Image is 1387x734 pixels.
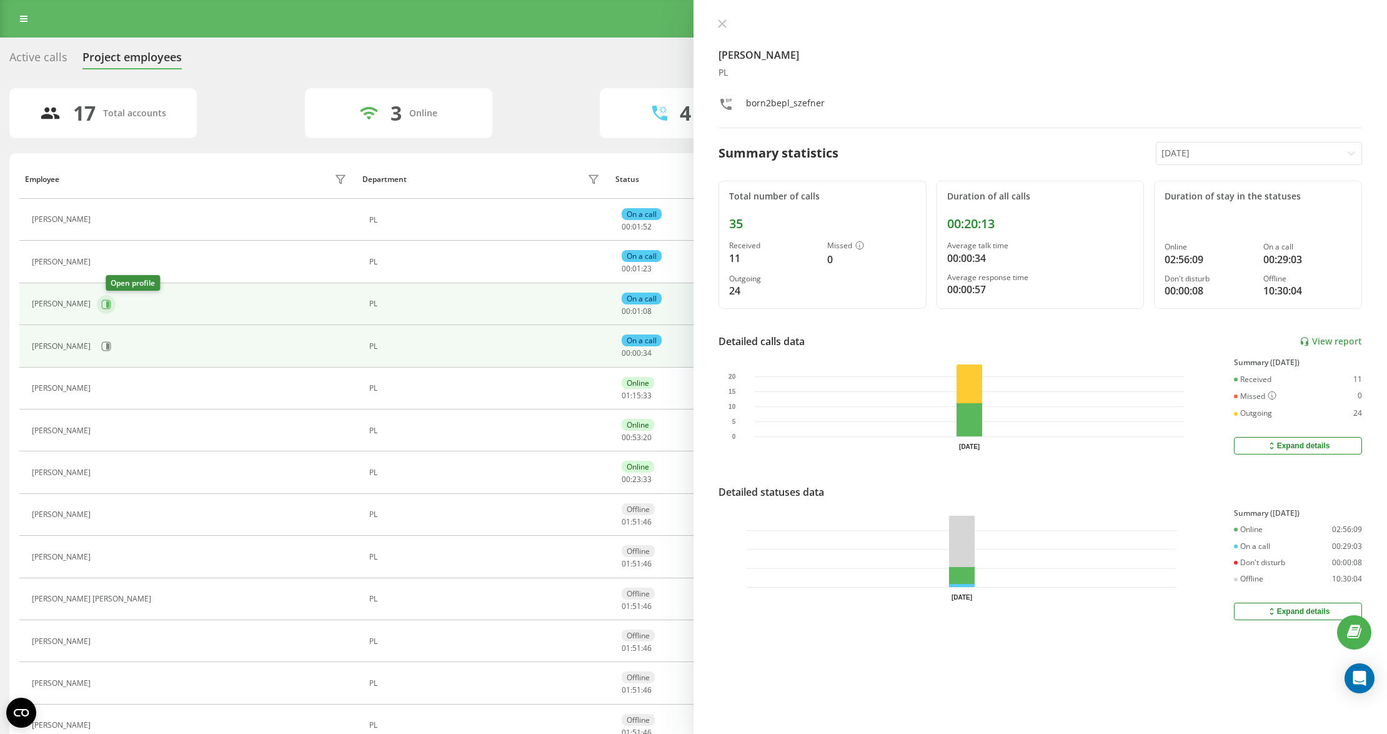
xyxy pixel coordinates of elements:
div: 10:30:04 [1263,283,1351,298]
span: 01 [622,558,630,569]
div: Detailed statuses data [718,485,824,500]
div: 17 [73,101,96,125]
div: PL [369,216,603,224]
div: 11 [729,251,817,266]
div: [PERSON_NAME] [32,468,94,477]
div: Offline [622,503,655,515]
div: 00:00:08 [1332,558,1362,567]
span: 00 [632,348,641,358]
div: Average response time [947,273,1134,282]
text: 10 [728,403,736,410]
span: 01 [622,516,630,527]
div: Department [362,175,407,184]
text: [DATE] [952,594,972,601]
div: PL [369,721,603,730]
div: Offline [622,714,655,726]
div: Offline [622,671,655,683]
span: 01 [622,601,630,611]
span: 01 [632,221,641,232]
div: [PERSON_NAME] [32,637,94,646]
div: Expand details [1266,441,1330,451]
button: Expand details [1234,603,1362,620]
div: 0 [827,252,915,267]
div: [PERSON_NAME] [32,553,94,561]
div: Online [622,461,654,473]
text: [DATE] [959,443,980,450]
div: 00:29:03 [1263,252,1351,267]
span: 00 [622,348,630,358]
div: Status [615,175,639,184]
div: PL [369,384,603,393]
span: 00 [622,432,630,443]
a: View report [1300,336,1362,347]
div: Offline [622,630,655,641]
div: Employee [25,175,59,184]
div: On a call [622,250,662,262]
div: 35 [729,216,916,231]
text: 5 [732,418,736,425]
span: 00 [622,263,630,274]
button: Open CMP widget [6,698,36,728]
div: 10:30:04 [1332,575,1362,583]
div: On a call [1234,542,1270,551]
span: 53 [632,432,641,443]
div: Online [622,419,654,431]
div: Online [622,377,654,389]
div: : : [622,644,652,653]
span: 51 [632,643,641,653]
div: [PERSON_NAME] [32,721,94,730]
div: Total accounts [103,108,166,119]
span: 46 [643,643,652,653]
span: 46 [643,601,652,611]
div: Open Intercom Messenger [1345,663,1375,693]
text: 20 [728,373,736,380]
span: 00 [622,474,630,485]
div: Offline [1263,274,1351,283]
span: 00 [622,221,630,232]
span: 08 [643,306,652,316]
div: 00:29:03 [1332,542,1362,551]
div: 02:56:09 [1165,252,1253,267]
span: 46 [643,516,652,527]
div: 00:00:08 [1165,283,1253,298]
div: 00:20:13 [947,216,1134,231]
button: Expand details [1234,437,1362,455]
div: [PERSON_NAME] [32,215,94,224]
div: Online [1234,525,1263,534]
span: 00 [622,306,630,316]
span: 23 [643,263,652,274]
div: Detailed calls data [718,334,805,349]
div: born2bepl_szefner [746,97,825,115]
div: Offline [1234,575,1263,583]
div: Offline [622,588,655,600]
div: Offline [622,545,655,557]
div: 00:00:57 [947,282,1134,297]
div: On a call [622,293,662,304]
span: 34 [643,348,652,358]
div: Don't disturb [1234,558,1285,567]
div: [PERSON_NAME] [32,258,94,266]
div: : : [622,391,652,400]
div: : : [622,223,652,231]
span: 01 [622,685,630,695]
span: 52 [643,221,652,232]
span: 33 [643,390,652,401]
span: 51 [632,558,641,569]
div: On a call [1263,243,1351,251]
div: : : [622,264,652,273]
div: 24 [1353,409,1362,418]
div: [PERSON_NAME] [32,510,94,519]
div: 00:00:34 [947,251,1134,266]
span: 51 [632,516,641,527]
text: 0 [732,433,736,440]
div: [PERSON_NAME] [32,426,94,435]
div: PL [369,258,603,266]
div: [PERSON_NAME] [32,299,94,308]
div: Open profile [106,275,160,291]
div: PL [718,68,1362,78]
div: PL [369,426,603,435]
div: Online [1165,243,1253,251]
div: [PERSON_NAME] [32,679,94,688]
span: 01 [632,306,641,316]
div: : : [622,433,652,442]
